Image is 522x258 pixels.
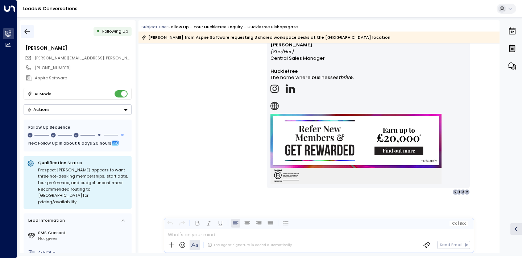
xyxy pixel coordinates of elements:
div: J [460,189,466,195]
div: [PHONE_NUMBER] [35,65,131,71]
span: The home where businesses [270,74,339,81]
div: M [464,189,470,195]
button: Undo [166,219,175,228]
a: Leads & Conversations [23,5,78,12]
div: Prospect [PERSON_NAME] appears to want three hot-desking memberships; start date, tour preference... [38,167,128,205]
div: AI Mode [34,90,51,97]
span: Following Up [102,28,128,34]
span: Central Sales Manager [270,55,325,62]
div: Button group with a nested menu [24,104,132,115]
span: [PERSON_NAME][EMAIL_ADDRESS][PERSON_NAME][DOMAIN_NAME] [34,55,172,61]
div: Actions [27,107,50,112]
div: [PERSON_NAME] from Aspire Software requesting 3 shared workspace desks at the [GEOGRAPHIC_DATA] l... [141,34,390,41]
span: Subject Line: [141,24,168,30]
div: [PERSON_NAME] [25,45,131,51]
div: Follow Up Sequence [28,124,127,130]
span: | [458,221,459,225]
div: AddTitle [38,250,129,256]
em: (She/Her) [270,49,294,55]
div: The agent signature is added automatically [207,242,292,247]
div: Aspire Software [35,75,131,81]
div: Lead Information [26,217,65,224]
span: Cc Bcc [452,221,466,225]
button: Cc|Bcc [449,221,468,226]
div: Follow up - Your Huckletree Enquiry - Huckletree Bishopsgate [169,24,298,30]
button: Redo [178,219,186,228]
span: mike.hamilton@aspiresoftware.com [34,55,132,61]
span: In about 8 days 20 hours [59,139,111,147]
div: E [456,189,462,195]
p: Qualification Status [38,160,128,166]
img: https://www.huckletree.com/refer-someone [270,114,442,184]
label: SMS Consent [38,230,129,236]
strong: thrive. [339,74,353,80]
div: Next Follow Up: [28,139,127,147]
div: Not given [38,236,129,242]
button: Actions [24,104,132,115]
div: • [96,26,100,37]
strong: [PERSON_NAME] [270,42,312,48]
div: C [452,189,458,195]
strong: Huckletree [270,68,298,74]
